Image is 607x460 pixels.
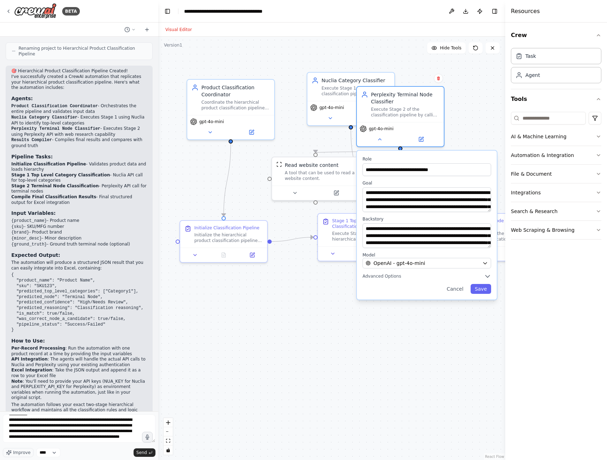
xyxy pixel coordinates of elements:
[11,230,147,236] li: - Product brand
[471,284,491,294] button: Save
[525,72,540,79] div: Agent
[184,8,264,15] nav: breadcrumb
[11,242,47,247] code: {ground_truth}
[142,432,153,442] button: Click to speak your automation idea
[369,126,394,132] span: gpt-4o-mini
[363,273,401,279] span: Advanced Options
[18,46,147,57] span: Renaming project to Hierarchical Product Classification Pipeline
[307,72,395,126] div: Nuclia Category ClassifierExecute Stage 1 of the classification pipeline by calling Nuclia API to...
[187,79,275,140] div: Product Classification CoordinatorCoordinate the hierarchical product classification pipeline by ...
[332,231,401,242] div: Execute Stage 1 of the hierarchical classification pipeline by calling Nuclia API to identify the...
[11,194,96,199] strong: Compile Final Classification Results
[363,273,491,280] button: Advanced Options
[401,135,441,144] button: Open in side panel
[319,105,344,110] span: gpt-4o-mini
[11,218,147,224] li: - Product name
[11,137,147,149] li: - Compiles final results and compares with ground truth
[122,25,139,34] button: Switch to previous chat
[11,68,147,74] h2: 🎯 Hierarchical Product Classification Pipeline Created!
[11,224,24,229] code: {sku}
[371,107,440,118] div: Execute Stage 2 of the classification pipeline by calling Perplexity API to classify product {pro...
[194,225,259,231] div: Initialize Classification Pipeline
[352,114,391,122] button: Open in side panel
[440,45,461,51] span: Hide Tools
[11,126,100,131] code: Perplexity Terminal Node Classifier
[163,6,172,16] button: Hide left sidebar
[434,74,443,83] button: Delete node
[11,138,52,143] code: Results Compiler
[501,249,526,258] button: Open in side panel
[485,455,504,459] a: React Flow attribution
[363,252,491,258] label: Model
[511,183,601,202] button: Integrations
[11,379,147,401] p: : You'll need to provide your API keys (NUA_KEY for Nuclia and PERPLEXITY_API_KEY for Perplexity)...
[322,77,390,84] div: Nuclia Category Classifier
[511,7,540,16] h4: Resources
[11,338,45,344] strong: How to Use:
[11,379,23,384] strong: Note
[427,42,466,54] button: Hide Tools
[141,25,153,34] button: Start a new chat
[11,162,86,167] strong: Initialize Classification Pipeline
[201,84,270,98] div: Product Classification Coordinator
[371,91,440,105] div: Perplexity Terminal Node Classifier
[11,154,53,159] strong: Pipeline Tasks:
[442,284,467,294] button: Cancel
[11,172,110,177] strong: Stage 1 Top Level Category Classification
[11,126,147,137] li: - Executes Stage 2 using Perplexity API with web research capability
[11,115,147,126] li: - Executes Stage 1 using Nuclia API to identify top-level categories
[201,99,270,111] div: Coordinate the hierarchical product classification pipeline by processing product data and orches...
[511,165,601,183] button: File & Document
[179,220,268,263] div: Initialize Classification PipelineInitialize the hierarchical product classification pipeline for...
[11,230,29,235] code: {brand}
[11,183,147,194] li: - Perplexity API call for terminal nodes
[373,260,425,267] span: OpenAI - gpt-4o-mini
[11,368,52,373] strong: Excel Integration
[511,127,601,146] button: AI & Machine Learning
[240,251,264,259] button: Open in side panel
[199,119,224,125] span: gpt-4o-mini
[356,86,444,147] div: Perplexity Terminal Node ClassifierExecute Stage 2 of the classification pipeline by calling Perp...
[14,3,57,19] img: Logo
[164,446,173,455] button: toggle interactivity
[11,104,98,109] code: Product Classification Coordinator
[164,427,173,436] button: zoom out
[511,25,601,45] button: Crew
[332,218,401,229] div: Stage 1 Top Level Category Classification
[272,234,313,245] g: Edge from 3435a8c3-2d04-4d24-a92c-e56cb9bd6c1a to 964d95cd-e36f-48f3-b77f-b7589c25ced7
[525,53,536,60] div: Task
[11,402,147,419] p: The automation follows your exact two-stage hierarchical workflow and maintains all the classific...
[220,144,234,216] g: Edge from 69d61479-95fa-4bff-a3a7-7bce94bdd285 to 3435a8c3-2d04-4d24-a92c-e56cb9bd6c1a
[11,210,56,216] strong: Input Variables:
[11,224,147,230] li: - SKU/MFG number
[11,346,65,351] strong: Per-Record Processing
[209,251,239,259] button: No output available
[271,157,360,201] div: ScrapeWebsiteToolRead website contentA tool that can be used to read a website content.
[511,202,601,220] button: Search & Research
[11,162,147,172] li: - Validates product data and loads hierarchy
[11,74,147,91] p: I've successfully created a CrewAI automation that replicates your hierarchical product classific...
[363,180,491,186] label: Goal
[11,346,147,357] li: : Run the automation with one product record at a time by providing the input variables
[11,103,147,115] li: - Orchestrates the entire pipeline and validates input data
[317,213,406,261] div: Stage 1 Top Level Category ClassificationExecute Stage 1 of the hierarchical classification pipel...
[164,436,173,446] button: fit view
[3,448,34,457] button: Improve
[11,272,143,332] code: { "product_name": "Product Name", "sku": "SKU123", "predicted_top_level_categories": ["Category1"...
[347,249,377,258] button: No output available
[11,183,99,188] strong: Stage 2 Terminal Node Classification
[511,109,601,245] div: Tools
[11,236,42,241] code: {minor_desc}
[511,89,601,109] button: Tools
[134,448,155,457] button: Send
[363,258,491,268] button: OpenAI - gpt-4o-mini
[316,189,356,197] button: Open in side panel
[13,450,30,455] span: Improve
[11,194,147,205] li: - Final structured output for Excel integration
[322,85,390,97] div: Execute Stage 1 of the classification pipeline by calling Nuclia API to identify 1-2 most relevan...
[511,146,601,164] button: Automation & Integration
[11,96,33,101] strong: Agents:
[11,115,77,120] code: Nuclia Category Classifier
[164,418,173,455] div: React Flow controls
[136,450,147,455] span: Send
